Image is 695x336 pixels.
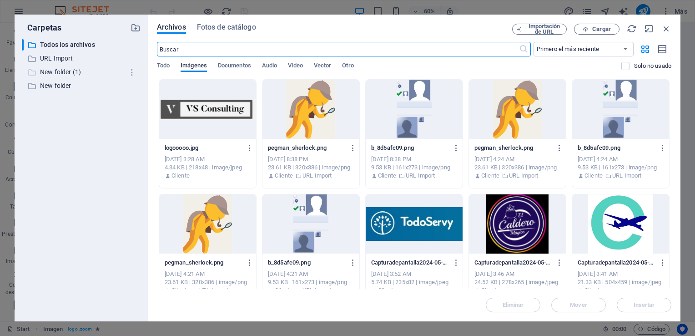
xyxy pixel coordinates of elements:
[474,172,560,180] div: Por: Cliente | Carpeta: URL Import
[584,172,603,180] p: Cliente
[302,286,332,295] p: URL Import
[181,60,207,73] span: Imágenes
[157,22,186,33] span: Archivos
[268,278,354,286] div: 9.53 KB | 161x273 | image/png
[474,155,560,163] div: [DATE] 4:24 AM
[268,270,354,278] div: [DATE] 4:21 AM
[275,286,293,295] p: Cliente
[22,22,61,34] p: Carpetas
[197,22,256,33] span: Fotos de catálogo
[22,80,141,92] div: New folder
[578,278,664,286] div: 21.33 KB | 504x459 | image/jpeg
[22,39,24,51] div: ​
[578,172,664,180] div: Por: Cliente | Carpeta: URL Import
[578,163,664,172] div: 9.53 KB | 161x273 | image/png
[371,278,457,286] div: 5.74 KB | 235x82 | image/jpeg
[584,286,603,295] p: Cliente
[40,40,124,50] p: Todos los archivos
[371,144,449,152] p: b_8d5afc09.png
[371,172,457,180] div: Por: Cliente | Carpeta: URL Import
[592,26,611,32] span: Cargar
[199,286,228,295] p: URL Import
[218,60,251,73] span: Documentos
[474,278,560,286] div: 24.52 KB | 278x265 | image/jpeg
[612,172,641,180] p: URL Import
[378,286,396,295] p: Cliente
[288,60,302,73] span: Video
[268,259,346,267] p: b_8d5afc09.png
[474,144,552,152] p: pegman_sherlock.png
[371,270,457,278] div: [DATE] 3:52 AM
[314,60,332,73] span: Vector
[40,81,124,91] p: New folder
[268,144,346,152] p: pegman_sherlock.png
[634,62,671,70] p: Solo muestra los archivos que no están usándose en el sitio web. Los archivos añadidos durante es...
[171,286,190,295] p: Cliente
[627,24,637,34] i: Volver a cargar
[578,259,655,267] p: Capturadepantalla2024-05-30204036.jpg
[578,144,655,152] p: b_8d5afc09.png
[165,155,251,163] div: [DATE] 3:28 AM
[509,172,538,180] p: URL Import
[481,172,499,180] p: Cliente
[371,259,449,267] p: Capturadepantalla2024-05-30205148.jpg
[165,286,251,295] div: Por: Cliente | Carpeta: URL Import
[371,155,457,163] div: [DATE] 8:38 PM
[371,163,457,172] div: 9.53 KB | 161x273 | image/png
[165,144,242,152] p: logooooo.jpg
[268,172,354,180] div: Por: Cliente | Carpeta: URL Import
[131,23,141,33] i: Crear carpeta
[406,172,435,180] p: URL Import
[644,24,654,34] i: Minimizar
[275,172,293,180] p: Cliente
[474,163,560,172] div: 23.61 KB | 320x386 | image/png
[171,172,190,180] p: Cliente
[474,270,560,278] div: [DATE] 3:46 AM
[526,24,563,35] span: Importación de URL
[268,286,354,295] div: Por: Cliente | Carpeta: URL Import
[342,60,353,73] span: Otro
[574,24,619,35] button: Cargar
[157,42,519,56] input: Buscar
[262,60,277,73] span: Audio
[481,286,499,295] p: Cliente
[165,270,251,278] div: [DATE] 4:21 AM
[512,24,567,35] button: Importación de URL
[268,155,354,163] div: [DATE] 8:38 PM
[22,66,141,78] div: New folder (1)
[157,60,170,73] span: Todo
[268,163,354,172] div: 23.61 KB | 320x386 | image/png
[40,67,124,77] p: New folder (1)
[22,53,141,64] div: URL Import
[578,270,664,278] div: [DATE] 3:41 AM
[302,172,332,180] p: URL Import
[578,155,664,163] div: [DATE] 4:24 AM
[474,259,552,267] p: Capturadepantalla2024-05-30204549.jpg
[378,172,396,180] p: Cliente
[165,163,251,172] div: 4.34 KB | 218x48 | image/jpeg
[165,278,251,286] div: 23.61 KB | 320x386 | image/png
[661,24,671,34] i: Cerrar
[165,259,242,267] p: pegman_sherlock.png
[40,53,124,64] p: URL Import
